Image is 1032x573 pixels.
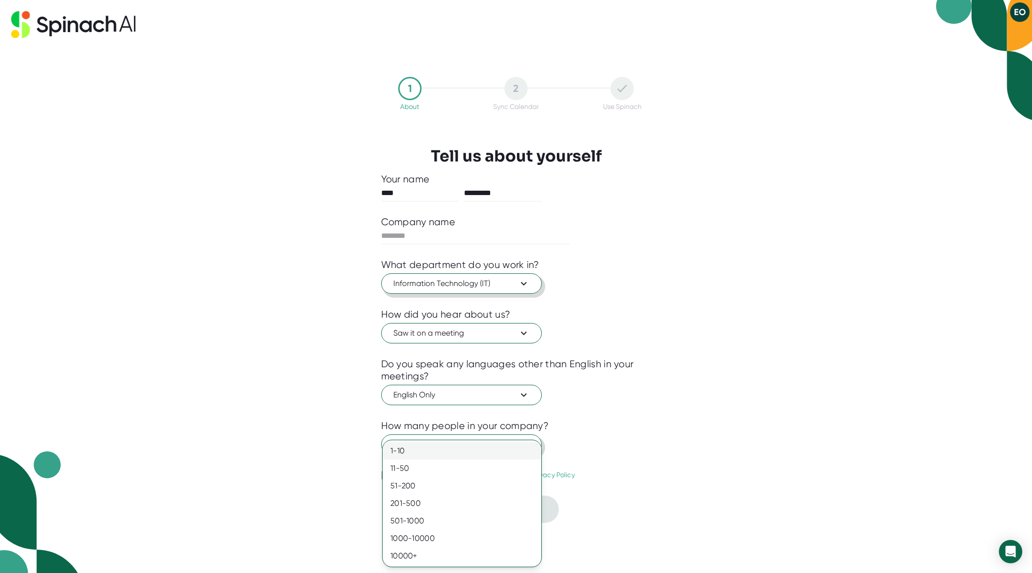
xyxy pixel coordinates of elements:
div: 51-200 [383,477,541,495]
div: 201-500 [383,495,541,512]
div: 11-50 [383,460,541,477]
div: 501-1000 [383,512,541,530]
div: 1-10 [383,442,541,460]
div: 10000+ [383,547,541,565]
div: Open Intercom Messenger [999,540,1022,563]
div: 1000-10000 [383,530,541,547]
